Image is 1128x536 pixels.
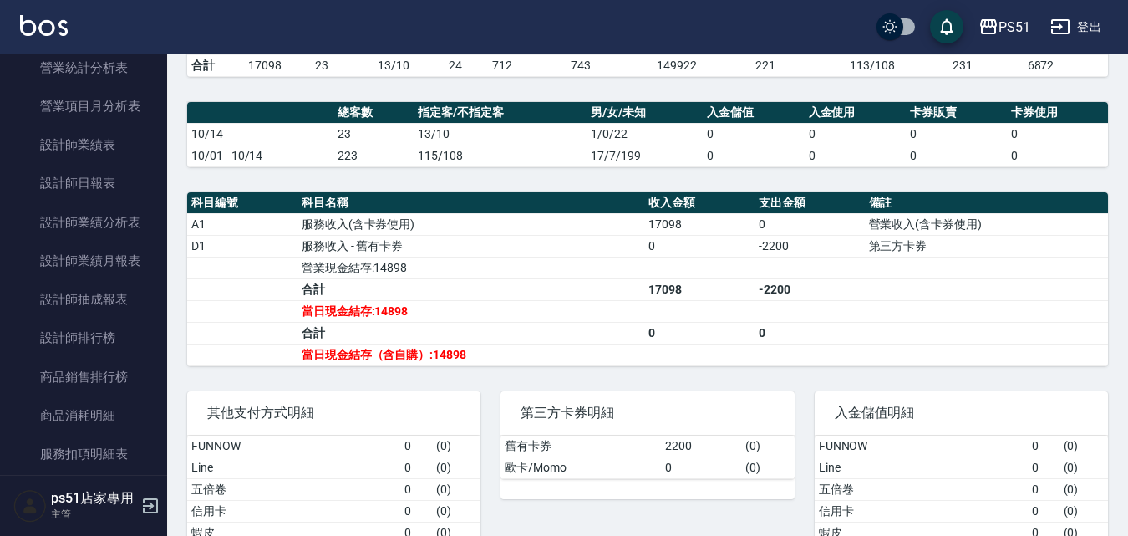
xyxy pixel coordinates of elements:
[661,457,741,478] td: 0
[1007,102,1108,124] th: 卡券使用
[815,478,1028,500] td: 五倍卷
[187,102,1108,167] table: a dense table
[805,145,906,166] td: 0
[755,278,865,300] td: -2200
[1007,123,1108,145] td: 0
[906,102,1007,124] th: 卡券販賣
[207,405,460,421] span: 其他支付方式明細
[948,54,1024,76] td: 231
[7,125,160,164] a: 設計師業績表
[653,54,751,76] td: 149922
[333,123,413,145] td: 23
[521,405,774,421] span: 第三方卡券明細
[7,242,160,280] a: 設計師業績月報表
[755,322,865,344] td: 0
[373,54,445,76] td: 13/10
[998,17,1030,38] div: PS51
[297,235,644,257] td: 服務收入 - 舊有卡券
[930,10,963,43] button: save
[500,436,794,479] table: a dense table
[432,457,480,478] td: ( 0 )
[333,102,413,124] th: 總客數
[400,500,432,522] td: 0
[906,145,1007,166] td: 0
[297,213,644,235] td: 服務收入(含卡券使用)
[500,436,661,457] td: 舊有卡券
[51,507,136,522] p: 主管
[7,203,160,242] a: 設計師業績分析表
[400,436,432,457] td: 0
[703,102,804,124] th: 入金儲值
[244,54,311,76] td: 17098
[661,436,741,457] td: 2200
[400,457,432,478] td: 0
[187,436,400,457] td: FUNNOW
[1059,457,1108,478] td: ( 0 )
[297,278,644,300] td: 合計
[865,213,1108,235] td: 營業收入(含卡券使用)
[805,102,906,124] th: 入金使用
[972,10,1037,44] button: PS51
[865,192,1108,214] th: 備註
[703,123,804,145] td: 0
[500,457,661,478] td: 歐卡/Momo
[7,473,160,512] a: 單一服務項目查詢
[187,192,1108,366] table: a dense table
[414,123,587,145] td: 13/10
[567,54,653,76] td: 743
[587,102,703,124] th: 男/女/未知
[187,457,400,478] td: Line
[906,123,1007,145] td: 0
[1059,436,1108,457] td: ( 0 )
[644,278,755,300] td: 17098
[815,500,1028,522] td: 信用卡
[751,54,846,76] td: 221
[432,500,480,522] td: ( 0 )
[755,192,865,214] th: 支出金額
[7,48,160,87] a: 營業統計分析表
[445,54,488,76] td: 24
[741,457,795,478] td: ( 0 )
[187,235,297,257] td: D1
[297,257,644,278] td: 營業現金結存:14898
[7,396,160,435] a: 商品消耗明細
[7,358,160,396] a: 商品銷售排行榜
[432,436,480,457] td: ( 0 )
[805,123,906,145] td: 0
[187,54,244,76] td: 合計
[20,15,68,36] img: Logo
[187,192,297,214] th: 科目編號
[1028,457,1059,478] td: 0
[414,102,587,124] th: 指定客/不指定客
[815,457,1028,478] td: Line
[13,489,47,523] img: Person
[187,478,400,500] td: 五倍卷
[587,145,703,166] td: 17/7/199
[835,405,1088,421] span: 入金儲值明細
[703,145,804,166] td: 0
[865,235,1108,257] td: 第三方卡券
[400,478,432,500] td: 0
[297,322,644,344] td: 合計
[7,87,160,125] a: 營業項目月分析表
[488,54,567,76] td: 712
[187,123,333,145] td: 10/14
[1028,478,1059,500] td: 0
[1059,500,1108,522] td: ( 0 )
[7,319,160,357] a: 設計師排行榜
[187,213,297,235] td: A1
[7,280,160,319] a: 設計師抽成報表
[7,164,160,202] a: 設計師日報表
[311,54,374,76] td: 23
[815,436,1028,457] td: FUNNOW
[644,192,755,214] th: 收入金額
[187,145,333,166] td: 10/01 - 10/14
[1028,436,1059,457] td: 0
[644,235,755,257] td: 0
[1028,500,1059,522] td: 0
[414,145,587,166] td: 115/108
[432,478,480,500] td: ( 0 )
[1059,478,1108,500] td: ( 0 )
[1007,145,1108,166] td: 0
[297,344,644,365] td: 當日現金結存（含自購）:14898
